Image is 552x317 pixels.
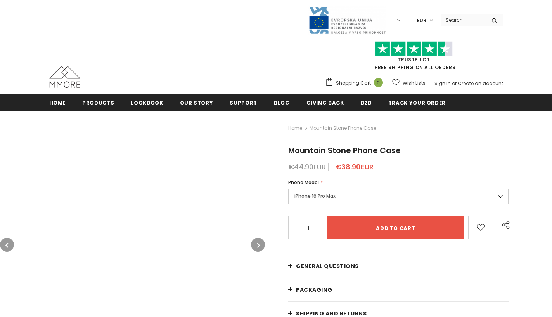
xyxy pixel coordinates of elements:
[131,99,163,106] span: Lookbook
[308,6,386,35] img: Javni Razpis
[441,14,486,26] input: Search Site
[392,76,426,90] a: Wish Lists
[49,99,66,106] span: Home
[325,77,387,89] a: Shopping Cart 0
[325,45,503,71] span: FREE SHIPPING ON ALL ORDERS
[375,41,453,56] img: Trust Pilot Stars
[288,145,401,156] span: Mountain Stone Phone Case
[180,94,213,111] a: Our Story
[49,66,80,88] img: MMORE Cases
[417,17,426,24] span: EUR
[336,162,374,172] span: €38.90EUR
[274,94,290,111] a: Blog
[288,162,326,172] span: €44.90EUR
[434,80,451,87] a: Sign In
[296,286,332,294] span: PACKAGING
[327,216,464,239] input: Add to cart
[388,94,446,111] a: Track your order
[82,99,114,106] span: Products
[288,254,509,278] a: General Questions
[49,94,66,111] a: Home
[230,99,257,106] span: support
[306,99,344,106] span: Giving back
[230,94,257,111] a: support
[361,94,372,111] a: B2B
[306,94,344,111] a: Giving back
[288,278,509,301] a: PACKAGING
[288,124,302,133] a: Home
[388,99,446,106] span: Track your order
[374,78,383,87] span: 0
[288,179,319,186] span: Phone Model
[274,99,290,106] span: Blog
[452,80,457,87] span: or
[310,124,376,133] span: Mountain Stone Phone Case
[398,56,430,63] a: Trustpilot
[131,94,163,111] a: Lookbook
[288,189,509,204] label: iPhone 16 Pro Max
[296,262,359,270] span: General Questions
[82,94,114,111] a: Products
[458,80,503,87] a: Create an account
[336,79,371,87] span: Shopping Cart
[180,99,213,106] span: Our Story
[308,17,386,23] a: Javni Razpis
[403,79,426,87] span: Wish Lists
[361,99,372,106] span: B2B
